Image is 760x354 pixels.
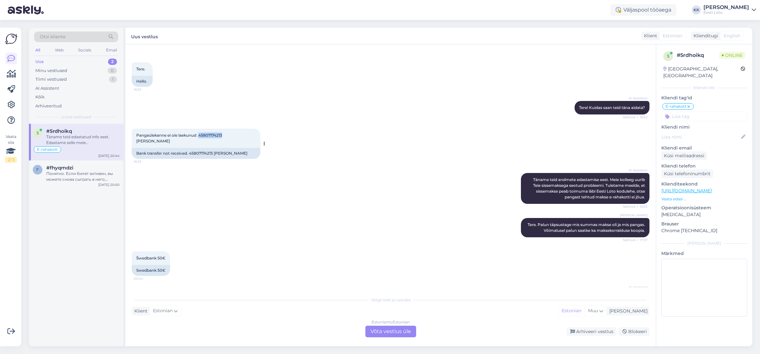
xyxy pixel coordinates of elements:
div: [PERSON_NAME] [607,308,648,314]
p: Kliendi tag'id [661,95,747,101]
span: Online [719,52,745,59]
div: 0 [108,68,117,74]
p: Klienditeekond [661,181,747,187]
span: Nähtud ✓ 17:37 [623,238,648,242]
p: Kliendi email [661,145,747,151]
p: Kliendi telefon [661,163,747,169]
span: 5 [667,54,669,59]
span: AI Assistent [623,285,648,290]
div: 1 [109,76,117,83]
span: Pangaülekanne ei ole laekunud .45807174213 [PERSON_NAME] [136,133,223,143]
span: Tere! Kuidas saan teid täna aidata? [579,105,645,110]
a: [URL][DOMAIN_NAME] [661,188,712,194]
span: Nähtud ✓ 16:52 [623,115,648,120]
span: Šwedbank 50€ [136,256,165,260]
div: Valige keel ja vastake [132,297,649,303]
div: [PERSON_NAME] [703,5,749,10]
span: Muu [588,308,598,313]
div: Arhiveeri vestlus [567,327,616,336]
p: Brauser [661,221,747,227]
span: Estonian [153,307,173,314]
div: Estonian [559,306,585,316]
div: Võta vestlus üle [365,326,416,337]
div: Kõik [35,94,45,100]
span: #fhyqmdzi [46,165,73,171]
div: 2 [108,59,117,65]
label: Uus vestlus [131,32,158,40]
div: Eesti Loto [703,10,749,15]
div: Väljaspool tööaega [611,4,676,16]
div: Vaata siia [5,134,17,163]
div: AI Assistent [35,85,59,92]
div: Bank transfer not received. 45807174213 [PERSON_NAME] [132,148,260,159]
div: KK [692,5,701,14]
div: Küsi meiliaadressi [661,151,707,160]
div: [DATE] 20:00 [98,182,120,187]
span: E-rahakott [37,148,58,151]
span: Otsi kliente [40,33,66,40]
img: Askly Logo [5,33,17,45]
div: [GEOGRAPHIC_DATA], [GEOGRAPHIC_DATA] [663,66,741,79]
div: Klient [132,308,148,314]
div: Minu vestlused [35,68,67,74]
span: 20:44 [134,276,158,281]
div: Uus [35,59,44,65]
p: [MEDICAL_DATA] [661,211,747,218]
div: Socials [77,46,93,54]
span: AI Assistent [623,168,648,173]
span: Nähtud ✓ 16:53 [623,204,648,209]
span: Tere. [136,67,145,71]
span: English [724,32,740,39]
div: 2 / 3 [5,157,17,163]
p: Vaata edasi ... [661,196,747,202]
input: Lisa tag [661,112,747,121]
input: Lisa nimi [662,133,740,141]
p: Märkmed [661,250,747,257]
div: Email [105,46,118,54]
div: [PERSON_NAME] [661,241,747,246]
div: Hello. [132,76,153,87]
span: 5 [37,131,39,135]
div: Web [54,46,65,54]
span: [PERSON_NAME] [620,213,648,218]
span: f [36,167,39,172]
div: Estonian to Estonian [371,319,410,325]
span: #5rdhoikq [46,128,72,134]
a: [PERSON_NAME]Eesti Loto [703,5,756,15]
div: Tiimi vestlused [35,76,67,83]
span: E-rahakott [666,104,686,108]
span: Täname teid andmete edastamise eest. Meie kolleeg uurib Teie sissemaksega seotud probleemi. Tulet... [533,177,646,199]
div: All [34,46,41,54]
div: Klienditugi [691,32,718,39]
span: Estonian [663,32,682,39]
p: Chrome [TECHNICAL_ID] [661,227,747,234]
span: 16:52 [134,87,158,92]
div: Kliendi info [661,85,747,91]
div: Понятно. Если билет активен, вы можете снова сыграть в него, выбрав «Мои билеты» – «e-kiirloterii... [46,171,120,182]
span: 16:53 [134,159,158,164]
p: Operatsioonisüsteem [661,204,747,211]
span: AI Assistent [623,96,648,101]
div: Swedbank 50€ [132,265,170,276]
div: Täname teid edastatud info eest. Edastame selle meie finantsosakonnale uurimiseks. Tuletame meeld... [46,134,120,146]
div: Küsi telefoninumbrit [661,169,713,178]
div: # 5rdhoikq [677,51,719,59]
div: [DATE] 20:44 [98,153,120,158]
div: Arhiveeritud [35,103,62,109]
div: Blokeeri [619,327,649,336]
p: Kliendi nimi [661,124,747,131]
span: Tere. Palun täpsustage mis summas makse oli ja mis pangas. Võimalusel palun saatke ka maksekorral... [528,222,646,233]
span: Uued vestlused [61,114,91,120]
div: Klient [641,32,657,39]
